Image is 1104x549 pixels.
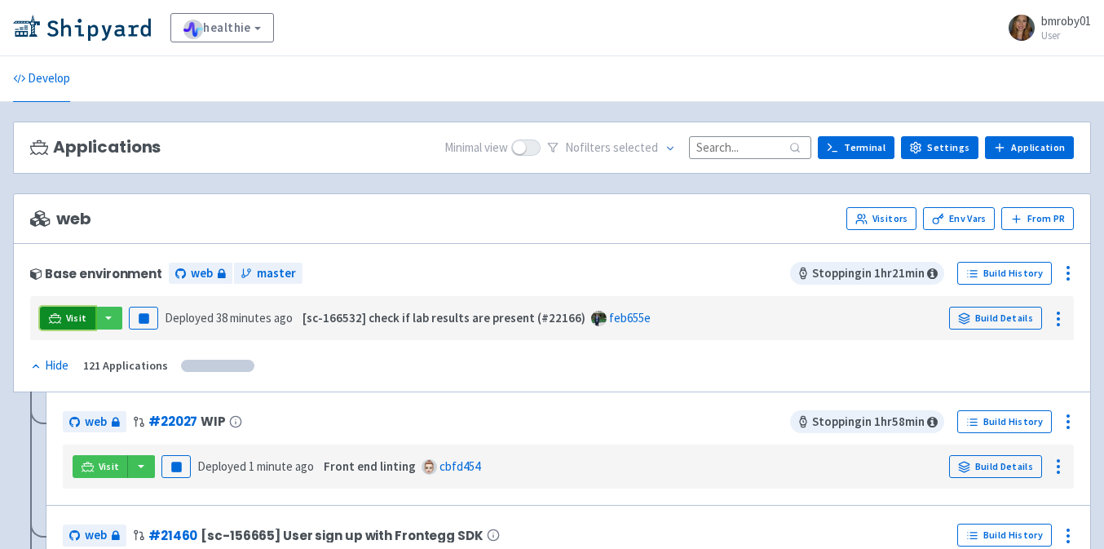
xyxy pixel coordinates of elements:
a: #21460 [148,527,197,544]
button: From PR [1001,207,1074,230]
a: web [169,263,232,285]
a: web [63,525,126,547]
a: Build History [957,410,1052,433]
span: bmroby01 [1041,13,1091,29]
span: No filter s [565,139,658,157]
a: #22027 [148,413,197,430]
span: selected [613,139,658,155]
span: web [85,526,107,545]
a: cbfd454 [439,458,480,474]
span: web [85,413,107,432]
a: Application [985,136,1074,159]
a: Visit [40,307,95,330]
input: Search... [689,136,811,158]
a: feb655e [609,310,651,325]
span: Deployed [197,458,314,474]
time: 1 minute ago [249,458,314,474]
span: master [257,264,296,283]
button: Pause [161,455,191,478]
a: master [234,263,302,285]
span: Minimal view [444,139,508,157]
div: Hide [30,356,68,375]
span: web [30,210,91,228]
h3: Applications [30,138,161,157]
span: web [191,264,213,283]
a: Build Details [949,455,1042,478]
span: Stopping in 1 hr 58 min [790,410,944,433]
strong: [sc-166532] check if lab results are present (#22166) [302,310,585,325]
button: Hide [30,356,70,375]
time: 38 minutes ago [216,310,293,325]
span: WIP [201,414,226,428]
a: Visitors [846,207,916,230]
a: web [63,411,126,433]
span: [sc-156665] User sign up with Frontegg SDK [201,529,483,542]
a: Build History [957,524,1052,547]
img: Shipyard logo [13,15,151,41]
a: Build History [957,262,1052,285]
span: Visit [99,460,120,473]
a: Build Details [949,307,1042,330]
div: 121 Applications [83,356,168,375]
a: Develop [13,56,70,102]
span: Visit [66,312,87,325]
small: User [1041,30,1091,41]
div: Base environment [30,267,162,281]
a: Visit [73,455,128,478]
button: Pause [129,307,158,330]
a: Terminal [818,136,894,159]
strong: Front end linting [324,458,416,474]
span: Stopping in 1 hr 21 min [790,262,944,285]
a: Settings [901,136,978,159]
a: Env Vars [923,207,995,230]
a: healthie [170,13,274,42]
span: Deployed [165,310,293,325]
a: bmroby01 User [999,15,1091,41]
